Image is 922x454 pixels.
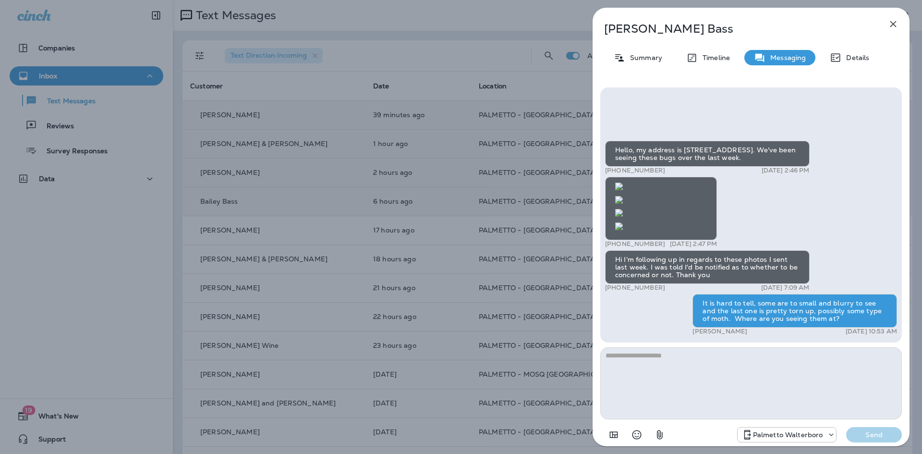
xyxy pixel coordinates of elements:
[698,54,730,61] p: Timeline
[604,22,866,36] p: [PERSON_NAME] Bass
[615,183,623,190] img: twilio-download
[615,196,623,204] img: twilio-download
[846,328,897,335] p: [DATE] 10:53 AM
[605,284,665,292] p: [PHONE_NUMBER]
[738,429,837,441] div: +1 (843) 549-4955
[753,431,823,439] p: Palmetto Walterboro
[625,54,662,61] p: Summary
[692,328,747,335] p: [PERSON_NAME]
[670,240,717,248] p: [DATE] 2:47 PM
[605,240,665,248] p: [PHONE_NUMBER]
[605,167,665,174] p: [PHONE_NUMBER]
[761,284,810,292] p: [DATE] 7:09 AM
[605,250,810,284] div: Hi I'm following up in regards to these photos I sent last week. I was told I'd be notified as to...
[615,222,623,230] img: twilio-download
[841,54,869,61] p: Details
[762,167,810,174] p: [DATE] 2:46 PM
[605,141,810,167] div: Hello, my address is [STREET_ADDRESS]. We've been seeing these bugs over the last week.
[615,209,623,217] img: twilio-download
[627,425,646,444] button: Select an emoji
[765,54,806,61] p: Messaging
[692,294,897,328] div: It is hard to tell, some are to small and blurry to see and the last one is pretty torn up, possi...
[604,425,623,444] button: Add in a premade template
